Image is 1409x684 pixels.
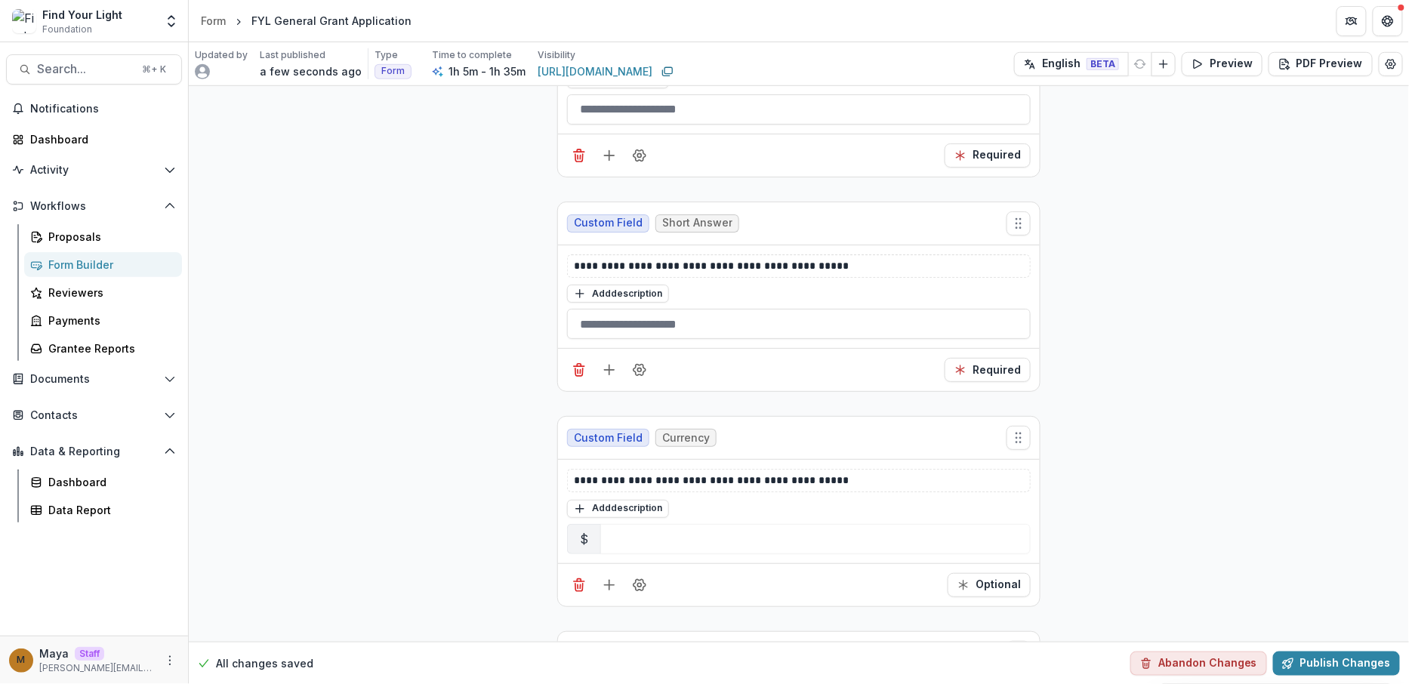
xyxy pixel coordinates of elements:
button: Copy link [658,63,677,81]
button: Required [948,573,1031,597]
button: Move field [1007,211,1031,236]
button: Add field [597,358,621,382]
p: Maya [39,645,69,661]
p: Last published [260,48,325,62]
button: Refresh Translation [1128,52,1152,76]
button: Required [945,358,1031,382]
button: Open Documents [6,367,182,391]
p: [PERSON_NAME][EMAIL_ADDRESS][DOMAIN_NAME] [39,661,155,675]
span: Custom Field [574,217,643,230]
div: Proposals [48,229,170,245]
a: Dashboard [24,470,182,495]
span: Currency [662,432,710,445]
div: Form [201,13,226,29]
button: Delete field [567,143,591,168]
a: Payments [24,308,182,333]
div: Form Builder [48,257,170,273]
button: Add field [597,573,621,597]
a: Form Builder [24,252,182,277]
button: Get Help [1373,6,1403,36]
button: Field Settings [627,358,652,382]
img: Find Your Light [12,9,36,33]
span: Data & Reporting [30,445,158,458]
button: Field Settings [627,573,652,597]
p: Visibility [538,48,575,62]
nav: breadcrumb [195,10,418,32]
button: Partners [1337,6,1367,36]
p: Staff [75,647,104,661]
button: Open entity switcher [161,6,182,36]
span: Custom Field [574,432,643,445]
button: Add Language [1152,52,1176,76]
a: Proposals [24,224,182,249]
p: a few seconds ago [260,63,362,79]
span: Search... [37,62,133,76]
button: Adddescription [567,500,669,518]
button: Edit Form Settings [1379,52,1403,76]
button: PDF Preview [1269,52,1373,76]
span: Contacts [30,409,158,422]
span: Activity [30,164,158,177]
button: Open Data & Reporting [6,439,182,464]
div: $ [567,524,601,554]
a: Reviewers [24,280,182,305]
a: Form [195,10,232,32]
span: Notifications [30,103,176,116]
div: FYL General Grant Application [251,13,412,29]
p: Type [375,48,398,62]
span: Foundation [42,23,92,36]
a: Dashboard [6,127,182,152]
button: Preview [1182,52,1263,76]
button: Adddescription [567,285,669,303]
button: English BETA [1014,52,1129,76]
div: Grantee Reports [48,340,170,356]
span: Short Answer [662,217,732,230]
button: Open Workflows [6,194,182,218]
button: Open Activity [6,158,182,182]
p: All changes saved [216,655,313,671]
span: Form [381,66,405,76]
div: Dashboard [30,131,170,147]
button: Abandon Changes [1130,651,1267,675]
span: Workflows [30,200,158,213]
a: Grantee Reports [24,336,182,361]
button: Publish Changes [1273,651,1400,675]
div: Reviewers [48,285,170,300]
button: Field Settings [627,143,652,168]
button: Open Contacts [6,403,182,427]
button: Add field [597,143,621,168]
button: More [161,652,179,670]
button: Delete field [567,358,591,382]
div: Find Your Light [42,7,122,23]
p: 1h 5m - 1h 35m [449,63,526,79]
p: Updated by [195,48,248,62]
button: Required [945,143,1031,168]
button: Delete field [567,573,591,597]
button: Search... [6,54,182,85]
a: Data Report [24,498,182,522]
button: Notifications [6,97,182,121]
a: [URL][DOMAIN_NAME] [538,63,652,79]
div: ⌘ + K [139,61,169,78]
div: Payments [48,313,170,328]
button: Move field [1007,426,1031,450]
svg: avatar [195,64,210,79]
span: Documents [30,373,158,386]
p: Time to complete [432,48,512,62]
div: Dashboard [48,474,170,490]
div: Data Report [48,502,170,518]
div: Maya [17,655,26,665]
